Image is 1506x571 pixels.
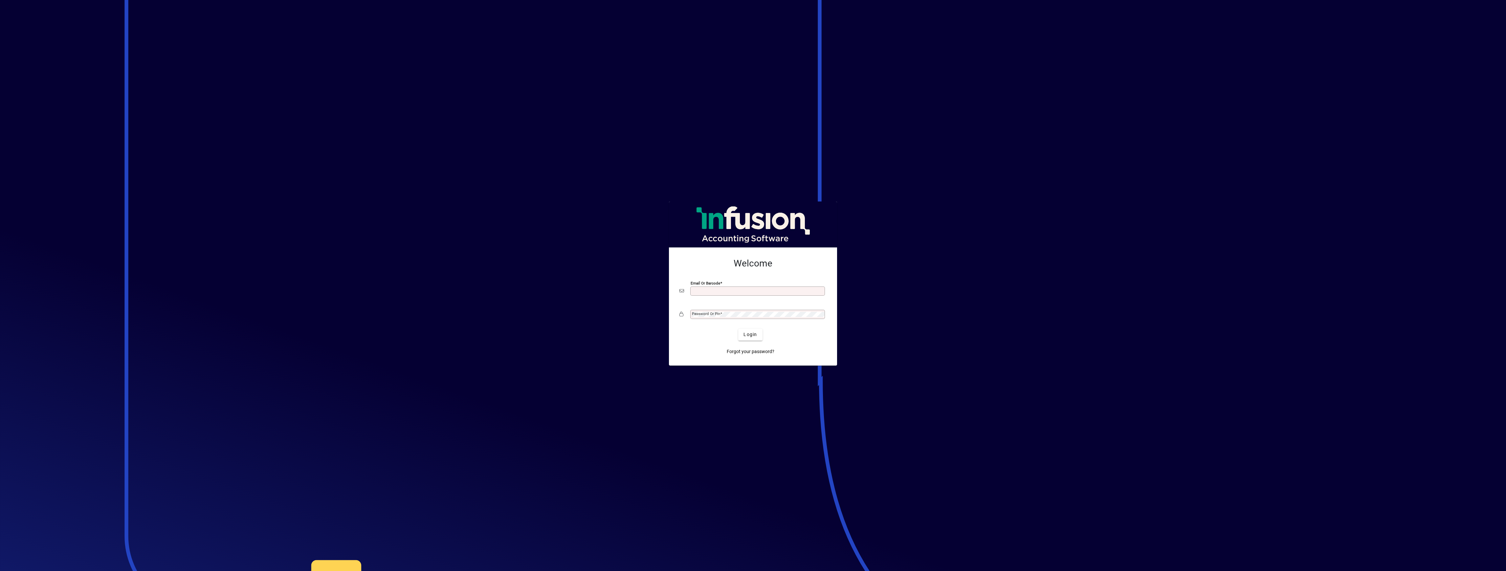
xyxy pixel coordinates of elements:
a: Forgot your password? [724,346,777,358]
mat-label: Password or Pin [692,311,720,316]
span: Login [743,331,757,338]
h2: Welcome [679,258,827,269]
button: Login [738,329,762,341]
span: Forgot your password? [727,348,774,355]
mat-label: Email or Barcode [691,281,720,285]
